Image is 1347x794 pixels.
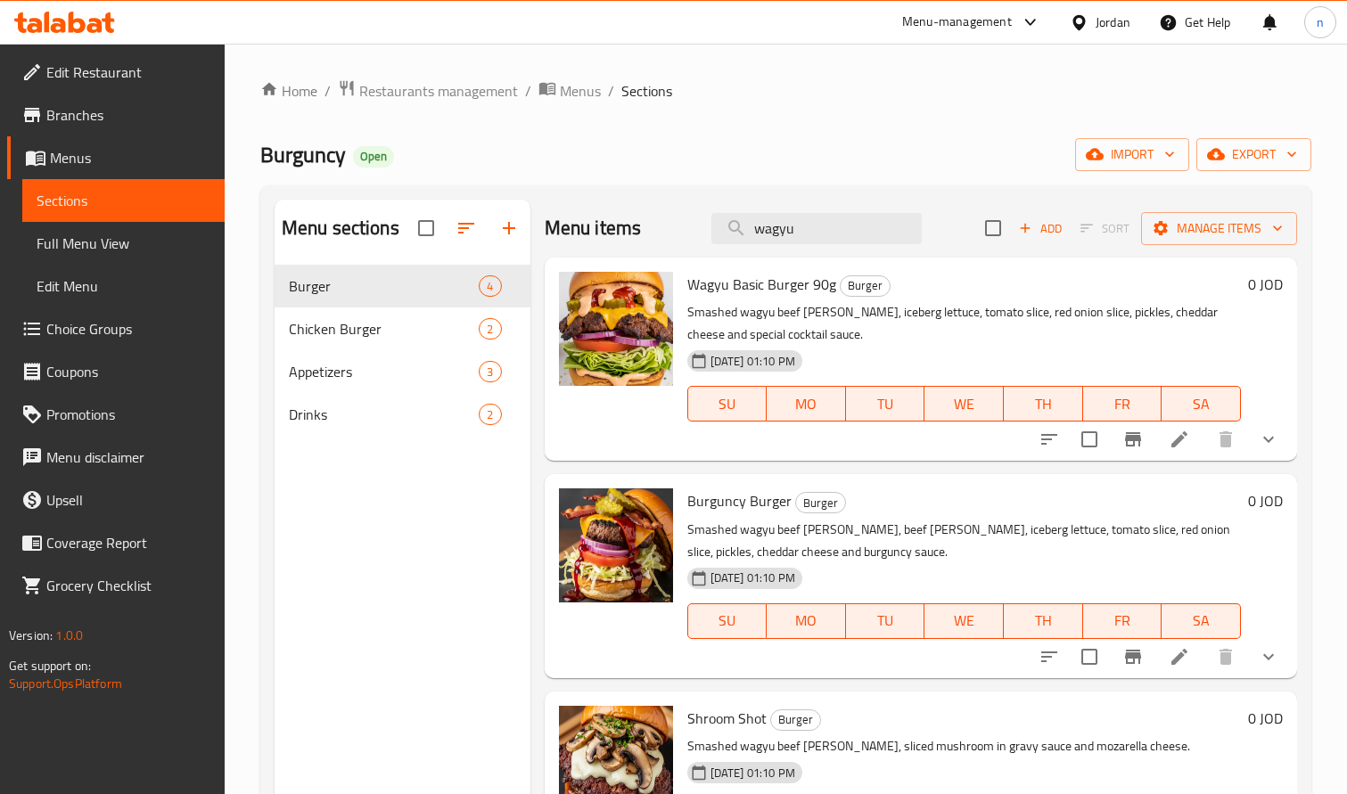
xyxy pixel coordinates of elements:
[1004,603,1083,639] button: TH
[289,318,480,340] span: Chicken Burger
[353,149,394,164] span: Open
[275,393,530,436] div: Drinks2
[1204,635,1247,678] button: delete
[7,564,225,607] a: Grocery Checklist
[1162,386,1241,422] button: SA
[1096,12,1130,32] div: Jordan
[480,278,500,295] span: 4
[932,608,997,634] span: WE
[853,608,918,634] span: TU
[687,705,767,732] span: Shroom Shot
[46,104,210,126] span: Branches
[1004,386,1083,422] button: TH
[260,80,317,102] a: Home
[46,532,210,553] span: Coverage Report
[7,94,225,136] a: Branches
[1248,488,1283,513] h6: 0 JOD
[37,190,210,211] span: Sections
[559,272,673,386] img: Wagyu Basic Burger 90g
[924,603,1004,639] button: WE
[275,350,530,393] div: Appetizers3
[1248,706,1283,731] h6: 0 JOD
[479,275,501,297] div: items
[46,404,210,425] span: Promotions
[289,361,480,382] span: Appetizers
[37,275,210,297] span: Edit Menu
[275,258,530,443] nav: Menu sections
[1247,635,1290,678] button: show more
[687,603,768,639] button: SU
[22,222,225,265] a: Full Menu View
[7,521,225,564] a: Coverage Report
[767,603,846,639] button: MO
[1012,215,1069,242] button: Add
[687,519,1241,563] p: Smashed wagyu beef [PERSON_NAME], beef [PERSON_NAME], iceberg lettuce, tomato slice, red onion sl...
[695,608,760,634] span: SU
[974,209,1012,247] span: Select section
[846,386,925,422] button: TU
[796,493,845,513] span: Burger
[479,404,501,425] div: items
[479,318,501,340] div: items
[46,489,210,511] span: Upsell
[289,404,480,425] span: Drinks
[559,488,673,602] img: Burguncy Burger
[359,80,518,102] span: Restaurants management
[560,80,601,102] span: Menus
[7,350,225,393] a: Coupons
[1169,429,1190,450] a: Edit menu item
[46,318,210,340] span: Choice Groups
[22,265,225,307] a: Edit Menu
[695,391,760,417] span: SU
[480,321,500,338] span: 2
[841,275,890,296] span: Burger
[1083,386,1162,422] button: FR
[46,361,210,382] span: Coupons
[1011,608,1076,634] span: TH
[7,307,225,350] a: Choice Groups
[1028,635,1071,678] button: sort-choices
[711,213,922,244] input: search
[1204,418,1247,461] button: delete
[1258,429,1279,450] svg: Show Choices
[260,79,1311,102] nav: breadcrumb
[1028,418,1071,461] button: sort-choices
[608,80,614,102] li: /
[1090,608,1155,634] span: FR
[538,79,601,102] a: Menus
[1012,215,1069,242] span: Add item
[7,51,225,94] a: Edit Restaurant
[1169,608,1234,634] span: SA
[289,275,480,297] div: Burger
[924,386,1004,422] button: WE
[1112,418,1154,461] button: Branch-specific-item
[703,765,802,782] span: [DATE] 01:10 PM
[932,391,997,417] span: WE
[7,136,225,179] a: Menus
[1089,143,1175,166] span: import
[687,301,1241,346] p: Smashed wagyu beef [PERSON_NAME], iceberg lettuce, tomato slice, red onion slice, pickles, chedda...
[687,735,1241,757] p: Smashed wagyu beef [PERSON_NAME], sliced mushroom in gravy sauce and mozarella cheese.
[771,709,820,730] span: Burger
[545,215,642,241] h2: Menu items
[525,80,531,102] li: /
[1317,12,1324,32] span: n
[1211,143,1297,166] span: export
[55,624,83,647] span: 1.0.0
[795,492,846,513] div: Burger
[621,80,672,102] span: Sections
[275,265,530,307] div: Burger4
[9,654,91,677] span: Get support on:
[1016,218,1064,239] span: Add
[260,135,346,175] span: Burguncy
[1169,391,1234,417] span: SA
[687,271,836,298] span: Wagyu Basic Burger 90g
[703,353,802,370] span: [DATE] 01:10 PM
[1196,138,1311,171] button: export
[37,233,210,254] span: Full Menu View
[687,386,768,422] button: SU
[9,624,53,647] span: Version:
[846,603,925,639] button: TU
[1071,421,1108,458] span: Select to update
